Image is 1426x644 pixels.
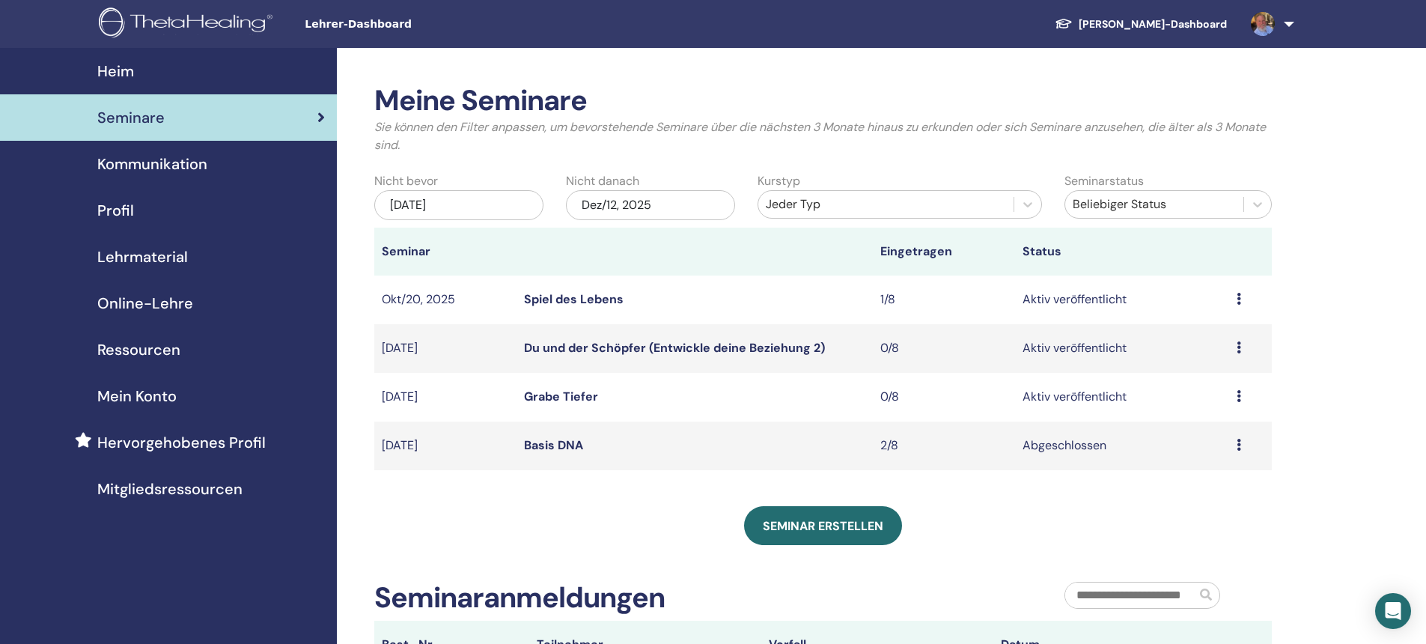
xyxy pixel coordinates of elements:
span: Hervorgehobenes Profil [97,431,266,454]
label: Nicht danach [566,172,639,190]
span: Lehrmaterial [97,246,188,268]
div: Jeder Typ [766,195,1006,213]
td: 0/8 [873,324,1015,373]
label: Kurstyp [758,172,800,190]
div: Dez/12, 2025 [566,190,735,220]
img: logo.png [99,7,278,41]
span: Seminare [97,106,165,129]
td: [DATE] [374,422,517,470]
div: Beliebiger Status [1073,195,1236,213]
span: Seminar erstellen [763,518,883,534]
a: Basis DNA [524,437,583,453]
a: Seminar erstellen [744,506,902,545]
td: Aktiv veröffentlicht [1015,373,1228,422]
span: Online-Lehre [97,292,193,315]
th: Eingetragen [873,228,1015,276]
span: Heim [97,60,134,82]
th: Seminar [374,228,517,276]
td: Abgeschlossen [1015,422,1228,470]
label: Seminarstatus [1064,172,1144,190]
a: Grabe Tiefer [524,389,598,404]
span: Profil [97,199,134,222]
a: [PERSON_NAME]-Dashboard [1043,10,1239,38]
th: Status [1015,228,1228,276]
span: Lehrer-Dashboard [305,16,529,32]
td: Aktiv veröffentlicht [1015,324,1228,373]
td: Aktiv veröffentlicht [1015,276,1228,324]
p: Sie können den Filter anpassen, um bevorstehende Seminare über die nächsten 3 Monate hinaus zu er... [374,118,1272,154]
span: Mitgliedsressourcen [97,478,243,500]
span: Ressourcen [97,338,180,361]
td: 1/8 [873,276,1015,324]
td: 0/8 [873,373,1015,422]
h2: Seminaranmeldungen [374,581,665,616]
td: [DATE] [374,373,517,422]
a: Spiel des Lebens [524,291,624,307]
img: graduation-cap-white.svg [1055,17,1073,30]
td: Okt/20, 2025 [374,276,517,324]
div: [DATE] [374,190,543,220]
img: default.jpg [1251,12,1275,36]
a: Du und der Schöpfer (Entwickle deine Beziehung 2) [524,340,825,356]
span: Mein Konto [97,385,177,407]
div: Open Intercom Messenger [1375,593,1411,629]
h2: Meine Seminare [374,84,1272,118]
td: [DATE] [374,324,517,373]
td: 2/8 [873,422,1015,470]
span: Kommunikation [97,153,207,175]
label: Nicht bevor [374,172,438,190]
